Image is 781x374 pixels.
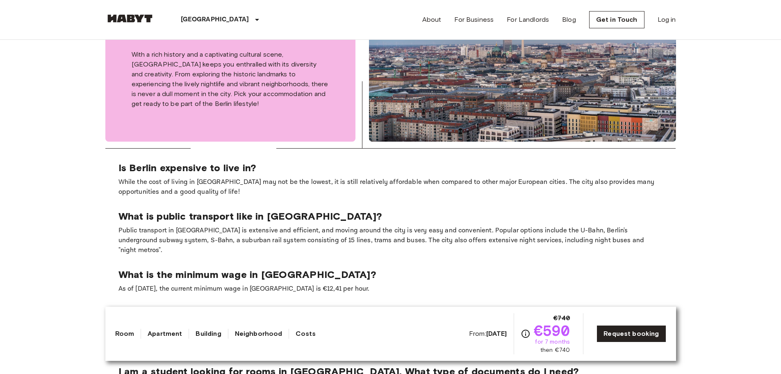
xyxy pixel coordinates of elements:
[115,329,134,339] a: Room
[535,338,570,346] span: for 7 months
[105,14,155,23] img: Habyt
[589,11,644,28] a: Get in Touch
[181,15,249,25] p: [GEOGRAPHIC_DATA]
[469,329,507,338] span: From:
[521,329,531,339] svg: Check cost overview for full price breakdown. Please note that discounts apply to new joiners onl...
[118,284,663,294] p: As of [DATE], the current minimum wage in [GEOGRAPHIC_DATA] is €12,41 per hour.
[422,15,442,25] a: About
[118,268,663,281] p: What is the minimum wage in [GEOGRAPHIC_DATA]?
[235,329,282,339] a: Neighborhood
[597,325,666,342] a: Request booking
[454,15,494,25] a: For Business
[534,323,570,338] span: €590
[132,50,329,109] p: With a rich history and a captivating cultural scene, [GEOGRAPHIC_DATA] keeps you enthralled with...
[486,330,507,337] b: [DATE]
[296,329,316,339] a: Costs
[540,346,570,354] span: then €740
[148,329,182,339] a: Apartment
[196,329,221,339] a: Building
[118,226,663,255] p: Public transport in [GEOGRAPHIC_DATA] is extensive and efficient, and moving around the city is v...
[507,15,549,25] a: For Landlords
[562,15,576,25] a: Blog
[118,210,663,223] p: What is public transport like in [GEOGRAPHIC_DATA]?
[118,177,663,197] p: While the cost of living in [GEOGRAPHIC_DATA] may not be the lowest, it is still relatively affor...
[118,162,663,174] p: Is Berlin expensive to live in?
[658,15,676,25] a: Log in
[553,313,570,323] span: €740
